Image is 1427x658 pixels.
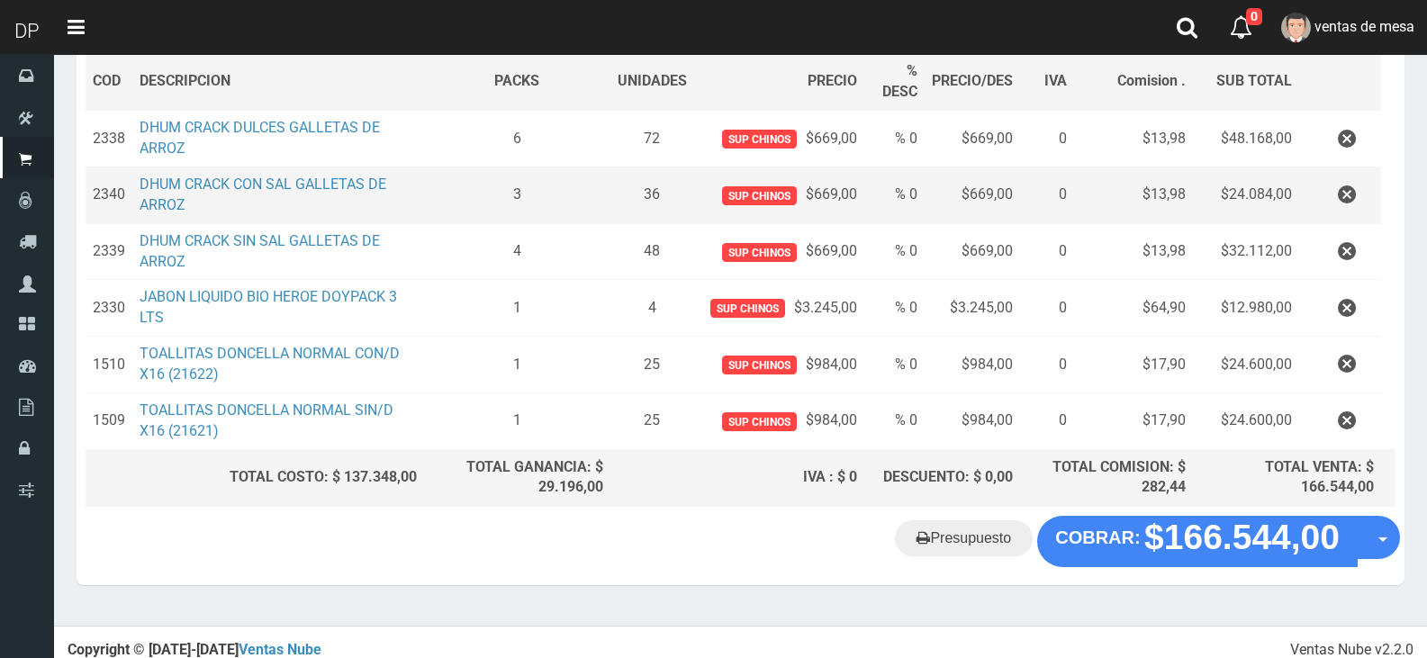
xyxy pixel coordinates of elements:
[424,110,610,167] td: 6
[895,520,1033,556] a: Presupuesto
[424,54,610,111] th: PACKS
[864,337,925,393] td: % 0
[1074,280,1194,337] td: $64,90
[925,280,1020,337] td: $3.245,00
[86,337,132,393] td: 1510
[1020,392,1074,449] td: 0
[610,167,694,224] td: 36
[694,223,864,280] td: $669,00
[1193,223,1299,280] td: $32.112,00
[1193,167,1299,224] td: $24.084,00
[1020,167,1074,224] td: 0
[1027,457,1187,499] div: TOTAL COMISION: $ 282,44
[694,280,864,337] td: $3.245,00
[86,110,132,167] td: 2338
[1281,13,1311,42] img: User Image
[140,176,386,213] a: DHUM CRACK CON SAL GALLETAS DE ARROZ
[424,337,610,393] td: 1
[1020,110,1074,167] td: 0
[132,54,424,111] th: DES
[694,392,864,449] td: $984,00
[1216,71,1292,92] span: SUB TOTAL
[424,392,610,449] td: 1
[1314,18,1414,35] span: ventas de mesa
[925,223,1020,280] td: $669,00
[1037,516,1358,566] button: COBRAR: $166.544,00
[618,467,857,488] div: IVA : $ 0
[610,54,694,111] th: UNIDADES
[1193,280,1299,337] td: $12.980,00
[722,130,797,149] span: Sup chinos
[925,110,1020,167] td: $669,00
[864,223,925,280] td: % 0
[1200,457,1374,499] div: TOTAL VENTA: $ 166.544,00
[86,167,132,224] td: 2340
[1074,110,1194,167] td: $13,98
[239,641,321,658] a: Ventas Nube
[1074,392,1194,449] td: $17,90
[610,110,694,167] td: 72
[86,280,132,337] td: 2330
[93,467,417,488] div: TOTAL COSTO: $ 137.348,00
[424,223,610,280] td: 4
[140,232,380,270] a: DHUM CRACK SIN SAL GALLETAS DE ARROZ
[140,345,400,383] a: TOALLITAS DONCELLA NORMAL CON/D X16 (21622)
[1074,223,1194,280] td: $13,98
[1055,527,1140,547] strong: COBRAR:
[872,467,1013,488] div: DESCUENTO: $ 0,00
[882,62,917,100] span: % DESC
[424,167,610,224] td: 3
[1020,337,1074,393] td: 0
[1074,337,1194,393] td: $17,90
[722,356,797,374] span: Sup chinos
[925,167,1020,224] td: $669,00
[1144,518,1340,557] strong: $166.544,00
[1193,337,1299,393] td: $24.600,00
[722,412,797,431] span: Sup chinos
[1117,72,1186,89] span: Comision .
[610,280,694,337] td: 4
[86,54,132,111] th: COD
[694,110,864,167] td: $669,00
[140,288,397,326] a: JABON LIQUIDO BIO HEROE DOYPACK 3 LTS
[694,167,864,224] td: $669,00
[710,299,785,318] span: Sup chinos
[932,72,1013,89] span: PRECIO/DES
[86,392,132,449] td: 1509
[1193,110,1299,167] td: $48.168,00
[610,392,694,449] td: 25
[1246,8,1262,25] span: 0
[68,641,321,658] strong: Copyright © [DATE]-[DATE]
[694,337,864,393] td: $984,00
[925,337,1020,393] td: $984,00
[864,392,925,449] td: % 0
[424,280,610,337] td: 1
[1193,392,1299,449] td: $24.600,00
[431,457,603,499] div: TOTAL GANANCIA: $ 29.196,00
[166,72,230,89] span: CRIPCION
[140,401,393,439] a: TOALLITAS DONCELLA NORMAL SIN/D X16 (21621)
[925,392,1020,449] td: $984,00
[610,223,694,280] td: 48
[610,337,694,393] td: 25
[1074,167,1194,224] td: $13,98
[864,110,925,167] td: % 0
[722,243,797,262] span: Sup chinos
[1020,280,1074,337] td: 0
[140,119,380,157] a: DHUM CRACK DULCES GALLETAS DE ARROZ
[808,71,857,92] span: PRECIO
[864,280,925,337] td: % 0
[864,167,925,224] td: % 0
[722,186,797,205] span: Sup chinos
[86,223,132,280] td: 2339
[1044,72,1067,89] span: IVA
[1020,223,1074,280] td: 0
